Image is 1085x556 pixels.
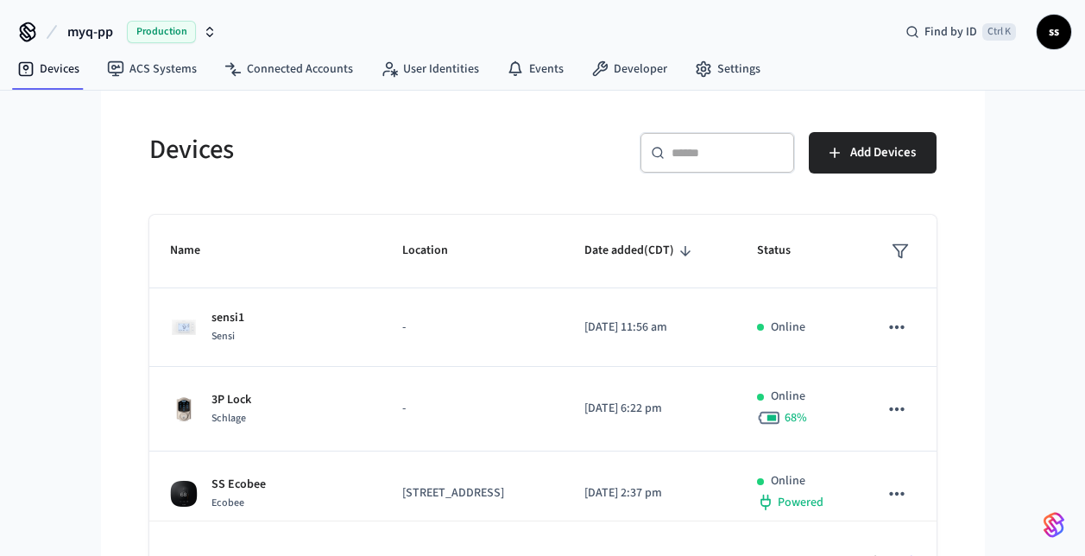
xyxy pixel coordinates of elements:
span: Date added(CDT) [584,237,697,264]
span: Location [402,237,470,264]
p: [DATE] 2:37 pm [584,484,716,502]
span: Production [127,21,196,43]
a: Events [493,54,577,85]
div: Find by IDCtrl K [892,16,1030,47]
a: User Identities [367,54,493,85]
span: Ctrl K [982,23,1016,41]
span: Schlage [211,411,246,426]
img: SeamLogoGradient.69752ec5.svg [1044,511,1064,539]
img: Sensi Smart Thermostat (White) [170,313,198,341]
span: Status [757,237,813,264]
p: [DATE] 11:56 am [584,319,716,337]
span: myq-pp [67,22,113,42]
p: - [402,319,543,337]
span: Name [170,237,223,264]
button: ss [1037,15,1071,49]
p: 3P Lock [211,391,251,409]
span: Find by ID [924,23,977,41]
p: - [402,400,543,418]
p: Online [771,388,805,406]
a: Connected Accounts [211,54,367,85]
a: Developer [577,54,681,85]
img: Schlage Sense Smart Deadbolt with Camelot Trim, Front [170,395,198,423]
h5: Devices [149,132,533,167]
p: SS Ecobee [211,476,266,494]
span: ss [1038,16,1069,47]
a: Devices [3,54,93,85]
span: Ecobee [211,496,244,510]
button: Add Devices [809,132,937,174]
span: Powered [778,494,823,511]
p: Online [771,472,805,490]
p: [STREET_ADDRESS] [402,484,543,502]
a: ACS Systems [93,54,211,85]
span: 68 % [785,409,807,426]
p: Online [771,319,805,337]
span: Sensi [211,329,235,344]
span: Add Devices [850,142,916,164]
p: sensi1 [211,309,244,327]
img: ecobee_lite_3 [170,480,198,508]
a: Settings [681,54,774,85]
p: [DATE] 6:22 pm [584,400,716,418]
